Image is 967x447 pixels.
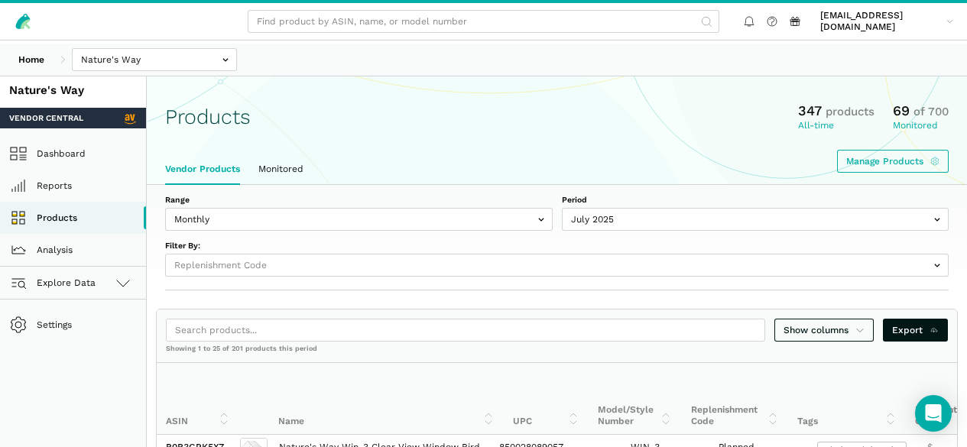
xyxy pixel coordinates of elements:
span: of 700 [913,105,949,118]
div: Showing 1 to 25 of 201 products this period [157,344,957,362]
label: Filter By: [165,240,949,251]
h1: Products [165,105,251,128]
span: Show columns [784,323,865,337]
input: Monthly [165,208,553,231]
a: Vendor Products [156,154,249,184]
a: Home [9,48,54,71]
input: Nature's Way [72,48,237,71]
input: Replenishment Code [165,254,949,277]
div: Nature's Way [9,83,137,99]
span: products [826,105,875,118]
span: [EMAIL_ADDRESS][DOMAIN_NAME] [820,10,942,33]
th: ASIN: activate to sort column ascending [157,363,239,435]
span: Vendor Central [9,112,83,124]
div: Open Intercom Messenger [915,395,952,432]
th: Replenishment Code: activate to sort column ascending [682,363,789,435]
th: Tags: activate to sort column ascending [788,363,906,435]
span: 347 [798,102,822,118]
span: Export [892,323,939,337]
span: Explore Data [14,274,96,292]
a: Show columns [774,319,874,342]
div: Monitored [893,120,949,131]
input: July 2025 [562,208,949,231]
th: Name: activate to sort column ascending [269,363,505,435]
span: 69 [893,102,910,118]
a: Monitored [249,154,313,184]
label: Range [165,194,553,206]
a: Export [883,319,948,342]
div: All-time [798,120,875,131]
th: Model/Style Number: activate to sort column ascending [589,363,682,435]
label: Period [562,194,949,206]
a: [EMAIL_ADDRESS][DOMAIN_NAME] [816,8,958,35]
a: Manage Products [837,150,949,173]
input: Search products... [166,319,765,342]
th: UPC: activate to sort column ascending [504,363,589,435]
input: Find product by ASIN, name, or model number [248,10,719,33]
